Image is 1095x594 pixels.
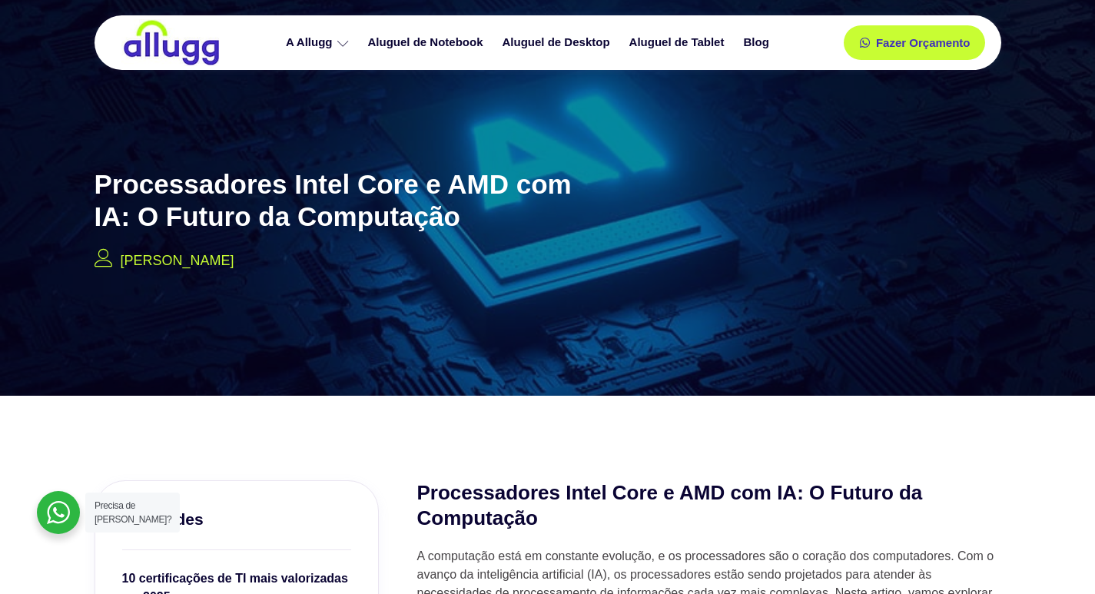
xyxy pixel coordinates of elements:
[121,251,234,271] p: [PERSON_NAME]
[735,29,780,56] a: Blog
[95,500,171,525] span: Precisa de [PERSON_NAME]?
[876,37,971,48] span: Fazer Orçamento
[622,29,736,56] a: Aluguel de Tablet
[122,508,351,530] h3: Novidades
[360,29,495,56] a: Aluguel de Notebook
[844,25,986,60] a: Fazer Orçamento
[1018,520,1095,594] iframe: Chat Widget
[278,29,360,56] a: A Allugg
[95,168,586,233] h2: Processadores Intel Core e AMD com IA: O Futuro da Computação
[495,29,622,56] a: Aluguel de Desktop
[121,19,221,66] img: locação de TI é Allugg
[417,480,1001,533] h2: Processadores Intel Core e AMD com IA: O Futuro da Computação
